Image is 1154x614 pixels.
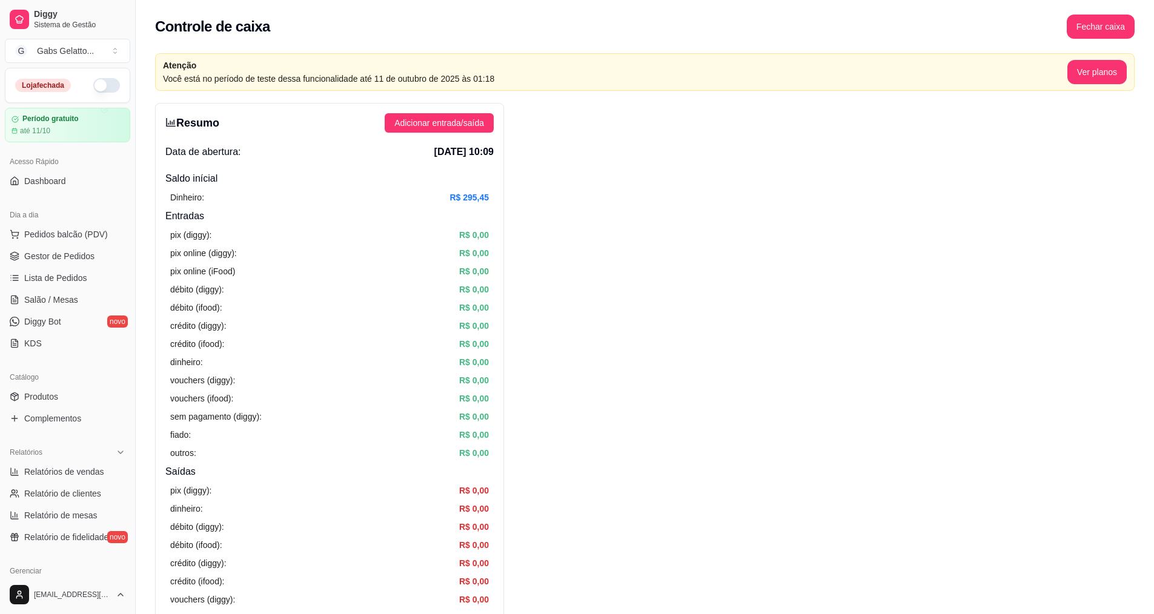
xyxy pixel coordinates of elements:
a: KDS [5,334,130,353]
button: [EMAIL_ADDRESS][DOMAIN_NAME] [5,580,130,609]
article: Período gratuito [22,114,79,124]
span: [EMAIL_ADDRESS][DOMAIN_NAME] [34,590,111,599]
span: Adicionar entrada/saída [394,116,484,130]
span: Produtos [24,391,58,403]
span: Relatório de mesas [24,509,98,521]
h2: Controle de caixa [155,17,270,36]
span: Complementos [24,412,81,424]
article: débito (ifood): [170,301,222,314]
article: R$ 0,00 [459,410,489,423]
article: R$ 0,00 [459,355,489,369]
article: pix online (diggy): [170,246,237,260]
article: R$ 0,00 [459,428,489,441]
a: Produtos [5,387,130,406]
a: Relatório de mesas [5,506,130,525]
h4: Saldo inícial [165,171,494,186]
a: Salão / Mesas [5,290,130,309]
div: Loja fechada [15,79,71,92]
span: Relatório de fidelidade [24,531,108,543]
div: Gerenciar [5,561,130,581]
a: Período gratuitoaté 11/10 [5,108,130,142]
button: Adicionar entrada/saída [385,113,494,133]
article: pix (diggy): [170,484,211,497]
article: R$ 0,00 [459,246,489,260]
article: vouchers (diggy): [170,593,235,606]
a: Complementos [5,409,130,428]
span: Pedidos balcão (PDV) [24,228,108,240]
span: Relatórios [10,447,42,457]
span: KDS [24,337,42,349]
button: Alterar Status [93,78,120,93]
article: R$ 295,45 [449,191,489,204]
article: crédito (diggy): [170,319,227,332]
a: Relatórios de vendas [5,462,130,481]
article: R$ 0,00 [459,374,489,387]
a: Relatório de clientes [5,484,130,503]
span: Relatórios de vendas [24,466,104,478]
div: Gabs Gelatto ... [37,45,94,57]
span: G [15,45,27,57]
article: fiado: [170,428,191,441]
span: [DATE] 10:09 [434,145,494,159]
article: débito (ifood): [170,538,222,552]
article: Atenção [163,59,1067,72]
span: Salão / Mesas [24,294,78,306]
article: R$ 0,00 [459,593,489,606]
article: vouchers (ifood): [170,392,233,405]
button: Fechar caixa [1067,15,1135,39]
span: Relatório de clientes [24,487,101,500]
a: DiggySistema de Gestão [5,5,130,34]
article: vouchers (diggy): [170,374,235,387]
span: bar-chart [165,117,176,128]
article: R$ 0,00 [459,484,489,497]
article: crédito (ifood): [170,337,224,351]
h3: Resumo [165,114,219,131]
article: R$ 0,00 [459,319,489,332]
article: Você está no período de teste dessa funcionalidade até 11 de outubro de 2025 às 01:18 [163,72,1067,85]
article: R$ 0,00 [459,538,489,552]
span: Data de abertura: [165,145,241,159]
article: R$ 0,00 [459,520,489,533]
a: Ver planos [1067,67,1127,77]
article: R$ 0,00 [459,228,489,242]
a: Relatório de fidelidadenovo [5,527,130,547]
article: dinheiro: [170,502,203,515]
article: pix (diggy): [170,228,211,242]
a: Dashboard [5,171,130,191]
button: Pedidos balcão (PDV) [5,225,130,244]
a: Diggy Botnovo [5,312,130,331]
article: R$ 0,00 [459,265,489,278]
article: sem pagamento (diggy): [170,410,262,423]
div: Catálogo [5,368,130,387]
article: R$ 0,00 [459,502,489,515]
article: até 11/10 [20,126,50,136]
article: pix online (iFood) [170,265,235,278]
article: Dinheiro: [170,191,204,204]
button: Select a team [5,39,130,63]
article: dinheiro: [170,355,203,369]
a: Lista de Pedidos [5,268,130,288]
button: Ver planos [1067,60,1127,84]
a: Gestor de Pedidos [5,246,130,266]
article: R$ 0,00 [459,283,489,296]
article: R$ 0,00 [459,392,489,405]
article: R$ 0,00 [459,446,489,460]
div: Dia a dia [5,205,130,225]
article: débito (diggy): [170,520,224,533]
h4: Saídas [165,464,494,479]
article: outros: [170,446,196,460]
article: crédito (diggy): [170,556,227,570]
span: Lista de Pedidos [24,272,87,284]
h4: Entradas [165,209,494,223]
article: crédito (ifood): [170,575,224,588]
span: Gestor de Pedidos [24,250,95,262]
span: Sistema de Gestão [34,20,125,30]
article: R$ 0,00 [459,337,489,351]
article: R$ 0,00 [459,575,489,588]
span: Diggy Bot [24,315,61,328]
article: R$ 0,00 [459,556,489,570]
span: Dashboard [24,175,66,187]
div: Acesso Rápido [5,152,130,171]
article: R$ 0,00 [459,301,489,314]
article: débito (diggy): [170,283,224,296]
